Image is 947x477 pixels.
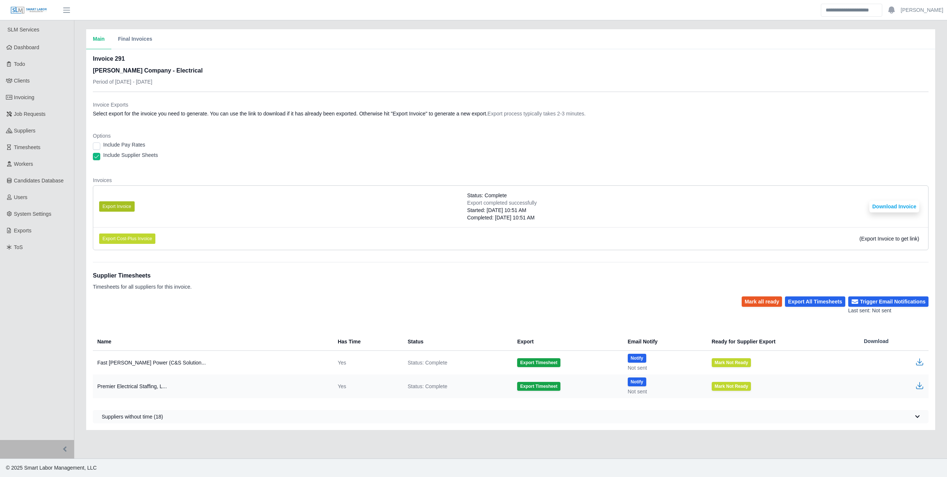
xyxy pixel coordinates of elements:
h2: Invoice 291 [93,54,203,63]
button: Export Invoice [99,201,135,212]
div: Completed: [DATE] 10:51 AM [467,214,537,221]
button: Trigger Email Notifications [848,296,929,307]
span: © 2025 Smart Labor Management, LLC [6,465,97,471]
span: Timesheets [14,144,41,150]
div: Started: [DATE] 10:51 AM [467,206,537,214]
img: SLM Logo [10,6,47,14]
dt: Options [93,132,929,140]
h3: [PERSON_NAME] Company - Electrical [93,66,203,75]
dt: Invoice Exports [93,101,929,108]
th: Status [402,332,511,351]
span: SLM Services [7,27,39,33]
span: Users [14,194,28,200]
button: Main [86,29,111,49]
span: Exports [14,228,31,234]
h1: Supplier Timesheets [93,271,192,280]
label: Include Pay Rates [103,141,145,148]
span: Suppliers [14,128,36,134]
p: Timesheets for all suppliers for this invoice. [93,283,192,290]
button: Download Invoice [869,201,919,212]
th: Email Notify [622,332,706,351]
a: Download Invoice [869,204,919,209]
button: Mark Not Ready [712,358,751,367]
button: Notify [628,354,646,363]
input: Search [821,4,882,17]
span: Workers [14,161,33,167]
span: Todo [14,61,25,67]
label: Include Supplier Sheets [103,151,158,159]
a: [PERSON_NAME] [901,6,943,14]
button: Final Invoices [111,29,159,49]
span: Clients [14,78,30,84]
th: Export [511,332,622,351]
th: Ready for Supplier Export [706,332,858,351]
span: Candidates Database [14,178,64,184]
th: Name [93,332,332,351]
p: Period of [DATE] - [DATE] [93,78,203,85]
dt: Invoices [93,177,929,184]
th: Has Time [332,332,402,351]
span: Status: Complete [408,383,447,390]
button: Mark Not Ready [712,382,751,391]
span: Job Requests [14,111,46,117]
td: Yes [332,351,402,375]
div: Export completed successfully [467,199,537,206]
button: Notify [628,377,646,386]
span: System Settings [14,211,51,217]
span: Dashboard [14,44,40,50]
dd: Select export for the invoice you need to generate. You can use the link to download if it has al... [93,110,929,117]
span: ToS [14,244,23,250]
div: Not sent [628,364,700,372]
button: Mark all ready [742,296,782,307]
div: Not sent [628,388,700,395]
div: Last sent: Not sent [848,307,929,315]
button: Suppliers without time (18) [93,410,929,423]
span: Suppliers without time (18) [102,413,163,420]
td: Yes [332,374,402,398]
span: Export process typically takes 2-3 minutes. [488,111,586,117]
button: Export Timesheet [517,358,560,367]
span: (Export Invoice to get link) [859,236,919,242]
span: Status: Complete [408,359,447,366]
button: Export Cost-Plus Invoice [99,234,155,244]
td: Fast [PERSON_NAME] Power (C&S Solution... [93,351,332,375]
span: Status: Complete [467,192,507,199]
td: Premier Electrical Staffing, L... [93,374,332,398]
span: Invoicing [14,94,34,100]
th: Download [858,332,929,351]
button: Export All Timesheets [785,296,845,307]
button: Export Timesheet [517,382,560,391]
